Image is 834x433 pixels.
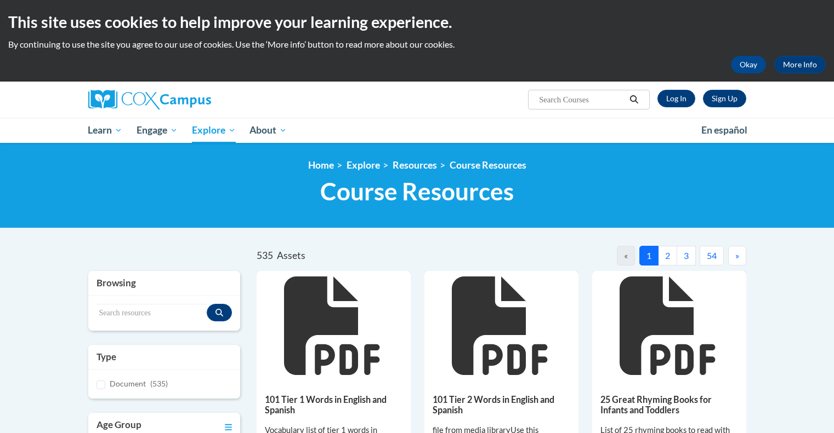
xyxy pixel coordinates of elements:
a: Explore [347,159,380,171]
button: 54 [700,246,724,265]
a: Home [308,159,334,171]
a: Cox Campus [88,90,297,109]
button: 3 [677,246,696,265]
button: 1 [639,246,659,265]
a: Engage [129,118,185,143]
span: » [735,250,739,261]
span: Course Resources [320,177,514,206]
span: Learn [88,124,122,137]
a: Log In [657,90,695,107]
input: Search Courses [538,93,626,106]
h2: This site uses cookies to help improve your learning experience. [8,11,826,33]
button: Okay [731,56,766,73]
span: En español [701,124,747,136]
h5: 101 Tier 1 Words in English and Spanish [265,394,402,415]
a: Learn [81,118,130,143]
button: Search resources [207,304,232,321]
h5: 25 Great Rhyming Books for Infants and Toddlers [600,394,738,415]
span: Document [110,379,146,388]
input: Search resources [97,304,207,322]
h3: Type [97,350,232,363]
a: En español [694,119,754,142]
a: Course Resources [450,159,526,171]
span: Engage [137,124,178,137]
span: Explore [192,124,236,137]
nav: Pagination Navigation [501,246,746,265]
button: Search [626,93,642,106]
a: More Info [774,56,826,73]
h5: 101 Tier 2 Words in English and Spanish [433,394,570,415]
span: 535 [257,250,273,261]
span: (535) [150,379,168,388]
img: Cox Campus [88,90,211,109]
p: By continuing to use the site you agree to our use of cookies. Use the ‘More info’ button to read... [8,38,826,50]
button: 2 [658,246,677,265]
a: About [242,118,294,143]
div: Main menu [72,118,763,143]
a: Resources [393,159,437,171]
button: Next [728,246,746,265]
a: Register [703,90,746,107]
h3: Browsing [97,276,232,290]
span: About [249,124,287,137]
span: Assets [277,250,305,261]
a: Explore [185,118,243,143]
